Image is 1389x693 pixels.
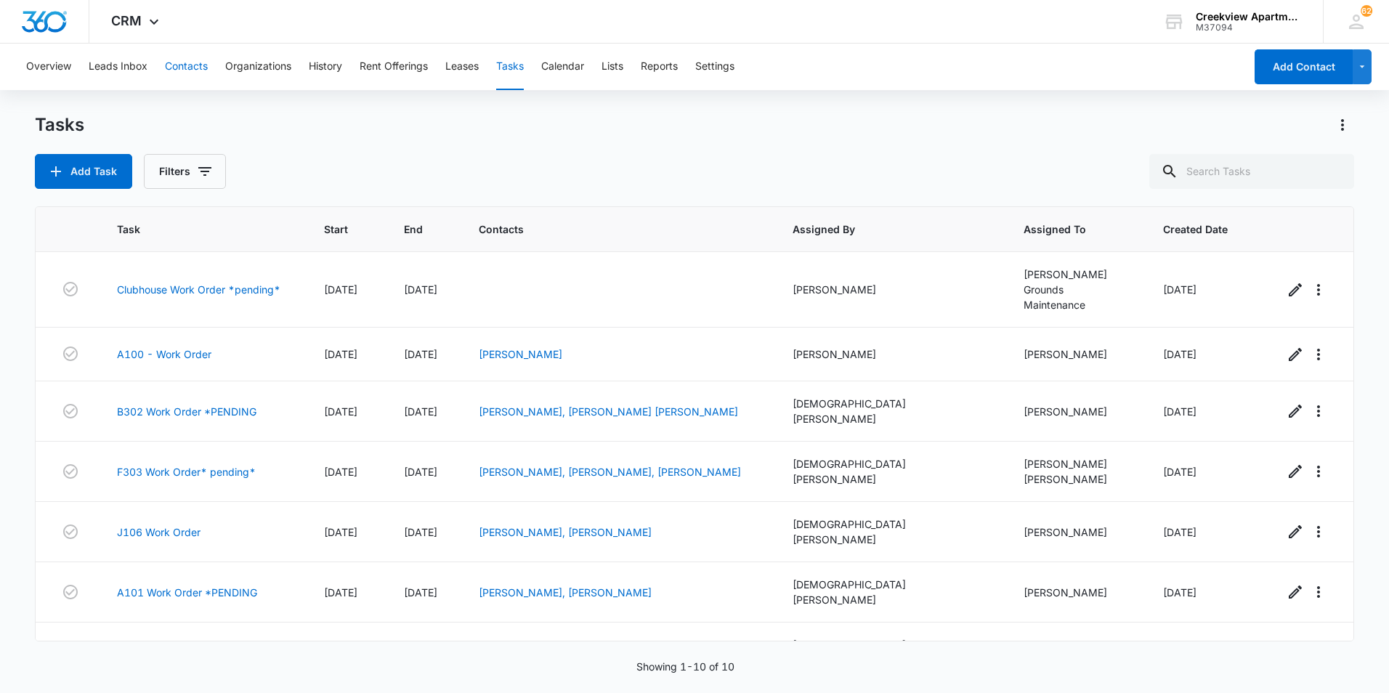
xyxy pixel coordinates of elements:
[793,396,989,426] div: [DEMOGRAPHIC_DATA][PERSON_NAME]
[117,404,256,419] a: B302 Work Order *PENDING
[35,114,84,136] h1: Tasks
[445,44,479,90] button: Leases
[793,282,989,297] div: [PERSON_NAME]
[1024,524,1128,540] div: [PERSON_NAME]
[144,154,226,189] button: Filters
[1163,586,1196,599] span: [DATE]
[793,637,989,668] div: [DEMOGRAPHIC_DATA][PERSON_NAME]
[117,346,211,362] a: A100 - Work Order
[1024,346,1128,362] div: [PERSON_NAME]
[479,348,562,360] a: [PERSON_NAME]
[324,466,357,478] span: [DATE]
[324,283,357,296] span: [DATE]
[1163,405,1196,418] span: [DATE]
[1024,282,1128,312] div: Grounds Maintenance
[1361,5,1372,17] span: 62
[793,346,989,362] div: [PERSON_NAME]
[1163,466,1196,478] span: [DATE]
[1163,283,1196,296] span: [DATE]
[1024,585,1128,600] div: [PERSON_NAME]
[117,282,280,297] a: Clubhouse Work Order *pending*
[117,464,256,479] a: F303 Work Order* pending*
[496,44,524,90] button: Tasks
[324,405,357,418] span: [DATE]
[541,44,584,90] button: Calendar
[1255,49,1353,84] button: Add Contact
[324,526,357,538] span: [DATE]
[602,44,623,90] button: Lists
[1196,23,1302,33] div: account id
[404,526,437,538] span: [DATE]
[117,222,268,237] span: Task
[1024,456,1128,471] div: [PERSON_NAME]
[793,222,968,237] span: Assigned By
[360,44,428,90] button: Rent Offerings
[117,524,201,540] a: J106 Work Order
[479,405,738,418] a: [PERSON_NAME], [PERSON_NAME] [PERSON_NAME]
[793,516,989,547] div: [DEMOGRAPHIC_DATA][PERSON_NAME]
[1024,404,1128,419] div: [PERSON_NAME]
[1361,5,1372,17] div: notifications count
[404,283,437,296] span: [DATE]
[26,44,71,90] button: Overview
[117,585,257,600] a: A101 Work Order *PENDING
[1331,113,1354,137] button: Actions
[695,44,734,90] button: Settings
[479,526,652,538] a: [PERSON_NAME], [PERSON_NAME]
[1163,348,1196,360] span: [DATE]
[404,405,437,418] span: [DATE]
[479,222,737,237] span: Contacts
[404,586,437,599] span: [DATE]
[479,586,652,599] a: [PERSON_NAME], [PERSON_NAME]
[1024,471,1128,487] div: [PERSON_NAME]
[479,466,741,478] a: [PERSON_NAME], [PERSON_NAME], [PERSON_NAME]
[1024,267,1128,282] div: [PERSON_NAME]
[309,44,342,90] button: History
[404,466,437,478] span: [DATE]
[793,456,989,487] div: [DEMOGRAPHIC_DATA][PERSON_NAME]
[35,154,132,189] button: Add Task
[404,348,437,360] span: [DATE]
[1149,154,1354,189] input: Search Tasks
[165,44,208,90] button: Contacts
[793,577,989,607] div: [DEMOGRAPHIC_DATA][PERSON_NAME]
[111,13,142,28] span: CRM
[641,44,678,90] button: Reports
[225,44,291,90] button: Organizations
[1024,222,1107,237] span: Assigned To
[1163,222,1228,237] span: Created Date
[324,222,348,237] span: Start
[636,659,734,674] p: Showing 1-10 of 10
[1196,11,1302,23] div: account name
[1163,526,1196,538] span: [DATE]
[89,44,147,90] button: Leads Inbox
[324,348,357,360] span: [DATE]
[324,586,357,599] span: [DATE]
[404,222,423,237] span: End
